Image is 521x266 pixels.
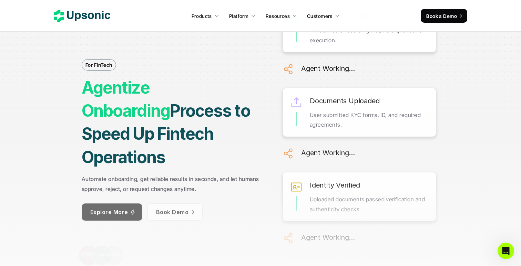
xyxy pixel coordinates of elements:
[147,203,203,221] a: Book Demo
[310,179,360,191] h6: Identity Verified
[192,12,212,20] p: Products
[310,110,429,130] p: User submitted KYC forms, ID, and required agreements.
[301,232,355,243] h6: Agent Working...
[156,207,188,217] p: Book Demo
[82,100,253,167] strong: Process to Speed Up Fintech Operations
[310,25,429,45] p: All required onboarding steps are queued for execution.
[229,12,248,20] p: Platform
[187,10,223,22] a: Products
[426,12,457,20] p: Book a Demo
[85,61,112,68] p: For FinTech
[301,63,355,74] h6: Agent Working...
[82,77,170,121] strong: Agentize Onboarding
[266,12,290,20] p: Resources
[310,95,379,107] h6: Documents Uploaded
[310,194,429,214] p: Uploaded documents passed verification and authenticity checks.
[82,175,260,192] strong: Automate onboarding, get reliable results in seconds, and let humans approve, reject, or request ...
[82,203,142,221] a: Explore More
[307,12,333,20] p: Customers
[90,207,128,217] p: Explore More
[498,243,514,259] iframe: Intercom live chat
[301,147,355,159] h6: Agent Working...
